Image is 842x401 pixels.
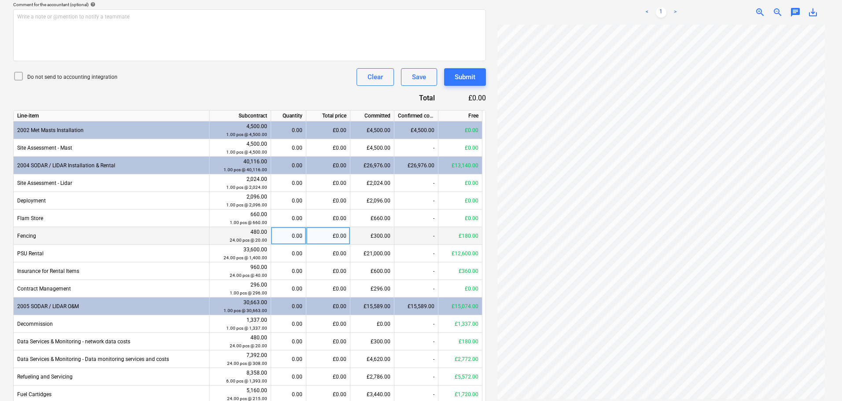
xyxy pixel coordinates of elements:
[17,215,43,221] span: Flam Store
[275,298,302,315] div: 0.00
[306,280,350,298] div: £0.00
[306,245,350,262] div: £0.00
[230,273,267,278] small: 24.00 pcs @ 40.00
[275,368,302,386] div: 0.00
[350,333,394,350] div: £300.00
[412,71,426,83] div: Save
[438,139,482,157] div: £0.00
[350,139,394,157] div: £4,500.00
[394,192,438,210] div: -
[798,359,842,401] iframe: Chat Widget
[306,333,350,350] div: £0.00
[17,321,53,327] span: Decommission
[394,121,438,139] div: £4,500.00
[213,246,267,262] div: 33,600.00
[226,150,267,155] small: 1.00 pcs @ 4,500.00
[438,121,482,139] div: £0.00
[213,281,267,297] div: 296.00
[306,210,350,227] div: £0.00
[368,71,383,83] div: Clear
[226,202,267,207] small: 1.00 pcs @ 2,096.00
[350,298,394,315] div: £15,589.00
[226,185,267,190] small: 1.00 pcs @ 2,024.00
[394,350,438,368] div: -
[213,228,267,244] div: 480.00
[230,220,267,225] small: 1.00 pcs @ 660.00
[17,145,72,151] span: Site Assessment - Mast
[394,139,438,157] div: -
[394,280,438,298] div: -
[213,140,267,156] div: 4,500.00
[350,368,394,386] div: £2,786.00
[394,174,438,192] div: -
[306,139,350,157] div: £0.00
[306,298,350,315] div: £0.00
[394,210,438,227] div: -
[438,174,482,192] div: £0.00
[17,162,115,169] span: 2004 SODAR / LIDAR Installation & Rental
[755,7,765,18] span: zoom_in
[350,227,394,245] div: £300.00
[213,334,267,350] div: 480.00
[17,374,73,380] span: Refueling and Servicing
[213,351,267,368] div: 7,392.00
[213,175,267,191] div: 2,024.00
[790,7,801,18] span: chat
[275,350,302,368] div: 0.00
[275,262,302,280] div: 0.00
[306,227,350,245] div: £0.00
[438,280,482,298] div: £0.00
[275,227,302,245] div: 0.00
[350,110,394,121] div: Committed
[275,333,302,350] div: 0.00
[14,110,210,121] div: Line-item
[213,193,267,209] div: 2,096.00
[306,157,350,174] div: £0.00
[656,7,666,18] a: Page 1 is your current page
[438,110,482,121] div: Free
[275,174,302,192] div: 0.00
[213,122,267,139] div: 4,500.00
[275,245,302,262] div: 0.00
[275,121,302,139] div: 0.00
[226,379,267,383] small: 6.00 pcs @ 1,393.00
[210,110,271,121] div: Subcontract
[306,192,350,210] div: £0.00
[224,167,267,172] small: 1.00 pcs @ 40,116.00
[275,157,302,174] div: 0.00
[394,262,438,280] div: -
[394,298,438,315] div: £15,589.00
[17,338,130,345] span: Data Services & Monitoring - network data costs
[213,158,267,174] div: 40,116.00
[350,210,394,227] div: £660.00
[88,2,96,7] span: help
[394,227,438,245] div: -
[27,74,118,81] p: Do not send to accounting integration
[213,210,267,227] div: 660.00
[224,255,267,260] small: 24.00 pcs @ 1,400.00
[275,139,302,157] div: 0.00
[17,268,79,274] span: Insurance for Rental Items
[306,121,350,139] div: £0.00
[444,68,486,86] button: Submit
[17,286,71,292] span: Contract Management
[394,157,438,174] div: £26,976.00
[275,192,302,210] div: 0.00
[17,233,36,239] span: Fencing
[371,93,449,103] div: Total
[394,245,438,262] div: -
[438,315,482,333] div: £1,337.00
[13,2,486,7] div: Comment for the accountant (optional)
[275,280,302,298] div: 0.00
[271,110,306,121] div: Quantity
[438,227,482,245] div: £180.00
[808,7,818,18] span: save_alt
[438,298,482,315] div: £15,074.00
[17,250,44,257] span: PSU Rental
[394,333,438,350] div: -
[350,174,394,192] div: £2,024.00
[394,315,438,333] div: -
[306,350,350,368] div: £0.00
[438,157,482,174] div: £13,140.00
